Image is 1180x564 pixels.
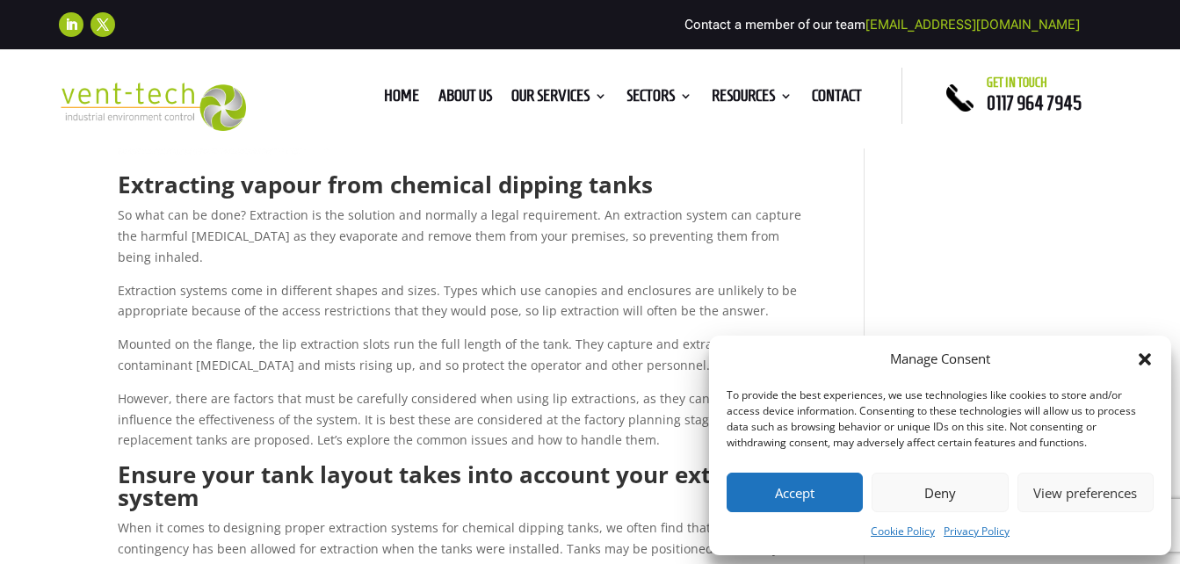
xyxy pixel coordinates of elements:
[511,90,607,109] a: Our Services
[727,473,863,512] button: Accept
[59,83,246,131] img: 2023-09-27T08_35_16.549ZVENT-TECH---Clear-background
[712,90,793,109] a: Resources
[871,521,935,542] a: Cookie Policy
[118,388,813,463] p: However, there are factors that must be carefully considered when using lip extractions, as they ...
[865,17,1080,33] a: [EMAIL_ADDRESS][DOMAIN_NAME]
[944,521,1010,542] a: Privacy Policy
[118,334,813,388] p: Mounted on the flange, the lip extraction slots run the full length of the tank. They capture and...
[987,92,1082,113] a: 0117 964 7945
[1136,351,1154,368] div: Close dialog
[59,12,83,37] a: Follow on LinkedIn
[118,459,793,513] strong: Ensure your tank layout takes into account your extraction system
[118,280,813,335] p: Extraction systems come in different shapes and sizes. Types which use canopies and enclosures ar...
[872,473,1008,512] button: Deny
[626,90,692,109] a: Sectors
[384,90,419,109] a: Home
[118,169,653,200] strong: Extracting vapour from chemical dipping tanks
[438,90,492,109] a: About us
[812,90,862,109] a: Contact
[684,17,1080,33] span: Contact a member of our team
[890,349,990,370] div: Manage Consent
[1017,473,1154,512] button: View preferences
[90,12,115,37] a: Follow on X
[727,387,1152,451] div: To provide the best experiences, we use technologies like cookies to store and/or access device i...
[118,205,813,279] p: So what can be done? Extraction is the solution and normally a legal requirement. An extraction s...
[987,76,1047,90] span: Get in touch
